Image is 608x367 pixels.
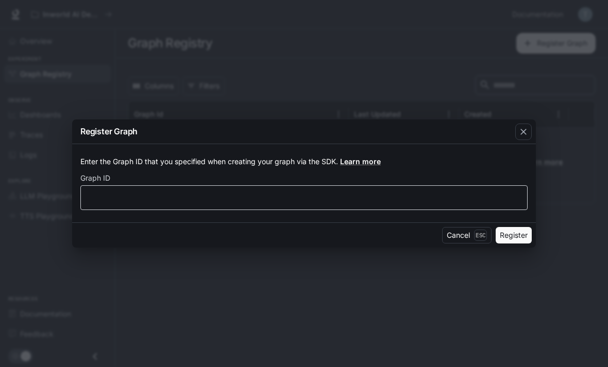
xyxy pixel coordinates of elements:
[80,125,138,137] p: Register Graph
[340,157,381,166] a: Learn more
[80,174,110,182] p: Graph ID
[442,227,492,243] button: CancelEsc
[474,230,487,241] p: Esc
[80,156,528,167] p: Enter the Graph ID that you specified when creating your graph via the SDK.
[496,227,532,243] button: Register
